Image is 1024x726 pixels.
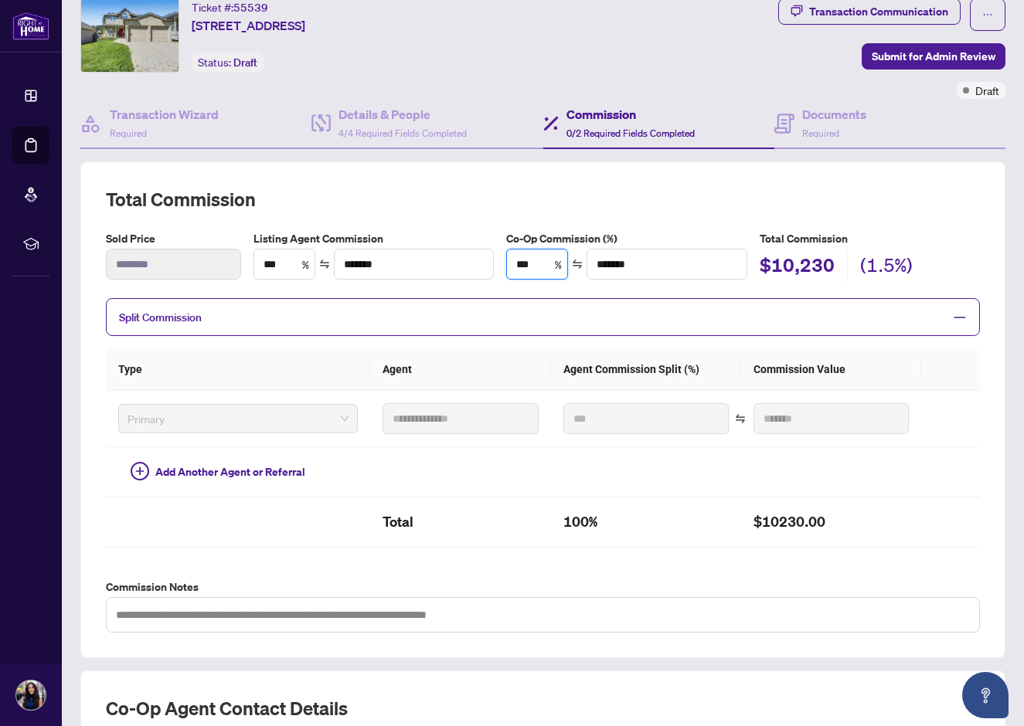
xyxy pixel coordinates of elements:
[754,510,910,534] h2: $10230.00
[119,310,202,324] span: Split Commission
[106,696,980,721] h2: Co-op Agent Contact Details
[338,105,467,124] h4: Details & People
[370,348,551,391] th: Agent
[551,348,741,391] th: Agent Commission Split (%)
[566,105,695,124] h4: Commission
[862,43,1005,70] button: Submit for Admin Review
[192,16,305,35] span: [STREET_ADDRESS]
[860,253,913,282] h2: (1.5%)
[319,259,330,270] span: swap
[106,578,980,595] label: Commission Notes
[16,680,46,710] img: Profile Icon
[155,463,305,480] span: Add Another Agent or Referral
[802,105,866,124] h4: Documents
[233,56,257,70] span: Draft
[802,127,839,139] span: Required
[566,127,695,139] span: 0/2 Required Fields Completed
[735,413,746,424] span: swap
[106,298,980,336] div: Split Commission
[106,230,241,247] label: Sold Price
[975,82,999,99] span: Draft
[110,127,147,139] span: Required
[192,52,264,73] div: Status:
[760,253,835,282] h2: $10,230
[118,460,318,484] button: Add Another Agent or Referral
[982,9,993,20] span: ellipsis
[506,230,747,247] label: Co-Op Commission (%)
[563,510,729,534] h2: 100%
[953,310,967,324] span: minus
[962,672,1009,718] button: Open asap
[106,348,370,391] th: Type
[128,407,349,430] span: Primary
[338,127,467,139] span: 4/4 Required Fields Completed
[233,1,268,15] span: 55539
[383,510,539,534] h2: Total
[110,105,219,124] h4: Transaction Wizard
[760,230,980,247] h5: Total Commission
[253,230,494,247] label: Listing Agent Commission
[572,259,583,270] span: swap
[12,12,49,40] img: logo
[872,44,995,69] span: Submit for Admin Review
[131,462,149,480] span: plus-circle
[106,187,980,212] h2: Total Commission
[741,348,922,391] th: Commission Value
